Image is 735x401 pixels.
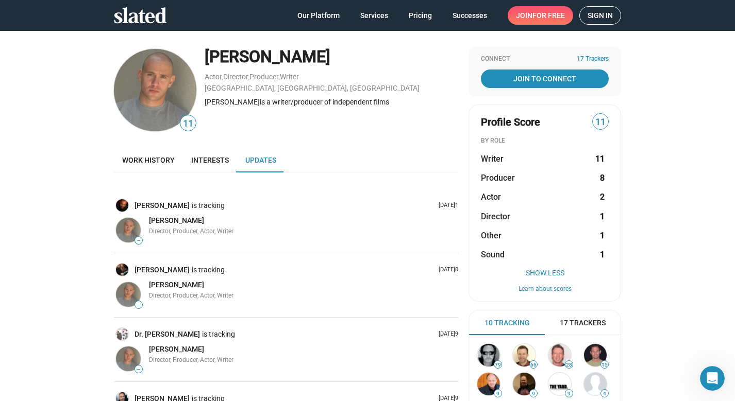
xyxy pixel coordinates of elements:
span: 10 Tracking [485,318,530,328]
span: Writer [481,153,504,164]
strong: 1 [600,230,605,241]
span: — [135,302,142,308]
span: 4 [601,391,608,397]
a: [PERSON_NAME] [149,216,204,225]
a: Successes [444,6,495,25]
a: [PERSON_NAME] [135,201,192,211]
span: [PERSON_NAME] [149,345,204,353]
span: , [279,75,280,80]
button: Learn about scores [481,285,609,293]
span: , [222,75,223,80]
strong: 11 [595,153,605,164]
span: 11 [593,115,608,129]
span: Director, Producer, Actor, Writer [149,228,233,235]
span: Producer [481,172,515,183]
a: Pricing [400,6,440,25]
strong: 1 [600,249,605,260]
a: Director [223,73,248,81]
iframe: Intercom live chat [700,366,725,391]
strong: 1 [600,211,605,222]
span: is tracking [192,265,227,275]
span: Sign in [588,7,613,24]
span: Director [481,211,510,222]
div: [PERSON_NAME]is a writer/producer of independent films [205,97,458,107]
span: 17 Trackers [577,55,609,63]
span: Work history [122,156,175,164]
span: 11 [180,117,196,131]
img: Craig Ross Jr. [116,199,128,212]
a: Services [352,6,396,25]
img: Marty Ryan [477,373,500,395]
a: Our Platform [289,6,348,25]
span: Join [516,6,565,25]
strong: 2 [600,191,605,202]
span: 79 [494,362,502,368]
span: Updates [245,156,276,164]
a: Joinfor free [508,6,573,25]
a: [PERSON_NAME] [149,280,204,290]
span: Our Platform [297,6,340,25]
button: Show Less [481,269,609,277]
img: Dr. Jerry Brown [116,328,128,340]
a: Work history [114,148,183,172]
strong: 8 [600,172,605,183]
span: for free [532,6,565,25]
img: Robert Steinman [584,373,607,395]
img: Dylan Brown [548,373,571,395]
span: Director, Producer, Actor, Writer [149,292,233,299]
span: Other [481,230,502,241]
span: 9 [565,391,573,397]
p: [DATE]0 [435,266,458,274]
p: [DATE]1 [435,202,458,210]
a: Producer [249,73,279,81]
span: — [135,238,142,243]
img: John Papsidera [477,344,500,367]
div: [PERSON_NAME] [205,46,458,68]
span: [PERSON_NAME] [149,281,204,289]
span: 9 [494,391,502,397]
span: Services [360,6,388,25]
p: [DATE]9 [435,330,458,338]
span: Director, Producer, Actor, Writer [149,356,233,363]
span: Sound [481,249,505,260]
span: 15 [601,362,608,368]
a: Actor [205,73,222,81]
span: Actor [481,191,501,202]
span: is tracking [202,329,237,339]
img: Sean Yates [584,344,607,367]
img: Herschel Faber [513,373,536,395]
span: 66 [530,362,537,368]
img: Jamieson Stern [116,218,141,242]
img: Jamieson Stern [114,49,196,131]
span: is tracking [192,201,227,211]
div: BY ROLE [481,137,609,145]
a: Interests [183,148,237,172]
a: [PERSON_NAME] [135,265,192,275]
span: [PERSON_NAME] [149,216,204,224]
span: 9 [530,391,537,397]
span: 17 Trackers [560,318,606,328]
a: Writer [280,73,299,81]
span: Successes [453,6,487,25]
span: Profile Score [481,115,540,129]
span: — [135,367,142,372]
span: , [248,75,249,80]
div: Connect [481,55,609,63]
a: [PERSON_NAME] [149,344,204,354]
img: Jamieson Stern [116,346,141,371]
a: Updates [237,148,285,172]
a: Dr. [PERSON_NAME] [135,329,202,339]
img: Mike Hall [116,264,128,276]
img: Tom McCarthy [513,344,536,367]
span: Join To Connect [483,69,607,88]
img: Hunter Hancock [548,344,571,367]
span: Interests [191,156,229,164]
img: Jamieson Stern [116,282,141,307]
a: [GEOGRAPHIC_DATA], [GEOGRAPHIC_DATA], [GEOGRAPHIC_DATA] [205,84,420,92]
span: 28 [565,362,573,368]
span: Pricing [409,6,432,25]
a: Join To Connect [481,69,609,88]
a: Sign in [579,6,621,25]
